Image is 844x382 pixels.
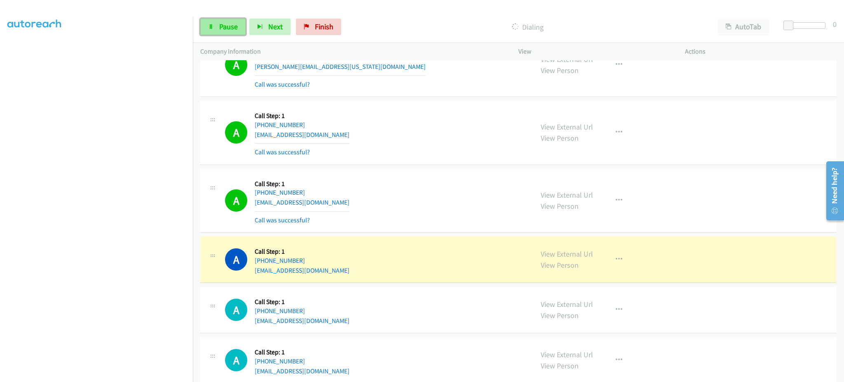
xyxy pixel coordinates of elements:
[788,22,825,29] div: Delay between calls (in seconds)
[255,63,426,71] a: [PERSON_NAME][EMAIL_ADDRESS][US_STATE][DOMAIN_NAME]
[541,361,579,370] a: View Person
[541,311,579,320] a: View Person
[255,180,349,188] h5: Call Step: 1
[541,66,579,75] a: View Person
[518,47,670,57] p: View
[255,357,305,365] a: [PHONE_NUMBER]
[225,189,247,212] h1: A
[541,54,593,64] a: View External Url
[541,260,579,270] a: View Person
[200,47,504,57] p: Company Information
[225,299,247,321] div: The call is yet to be attempted
[685,47,837,57] p: Actions
[541,299,593,309] a: View External Url
[225,299,247,321] h1: A
[352,21,703,33] p: Dialing
[255,367,349,375] a: [EMAIL_ADDRESS][DOMAIN_NAME]
[255,131,349,139] a: [EMAIL_ADDRESS][DOMAIN_NAME]
[255,198,349,206] a: [EMAIL_ADDRESS][DOMAIN_NAME]
[255,298,349,306] h5: Call Step: 1
[255,148,310,156] a: Call was successful?
[255,317,349,325] a: [EMAIL_ADDRESS][DOMAIN_NAME]
[315,22,333,31] span: Finish
[541,249,593,259] a: View External Url
[541,133,579,143] a: View Person
[255,348,349,356] h5: Call Step: 1
[268,22,283,31] span: Next
[249,19,291,35] button: Next
[255,189,305,196] a: [PHONE_NUMBER]
[541,190,593,200] a: View External Url
[225,121,247,144] h1: A
[255,80,310,88] a: Call was successful?
[225,248,247,271] h1: A
[225,349,247,371] h1: A
[255,112,349,120] h5: Call Step: 1
[225,349,247,371] div: The call is yet to be attempted
[296,19,341,35] a: Finish
[219,22,238,31] span: Pause
[255,248,349,256] h5: Call Step: 1
[718,19,769,35] button: AutoTab
[255,257,305,264] a: [PHONE_NUMBER]
[255,216,310,224] a: Call was successful?
[541,350,593,359] a: View External Url
[541,122,593,132] a: View External Url
[200,19,246,35] a: Pause
[255,266,349,274] a: [EMAIL_ADDRESS][DOMAIN_NAME]
[255,121,305,129] a: [PHONE_NUMBER]
[833,19,837,30] div: 0
[541,201,579,211] a: View Person
[225,54,247,76] h1: A
[821,158,844,224] iframe: Resource Center
[255,307,305,315] a: [PHONE_NUMBER]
